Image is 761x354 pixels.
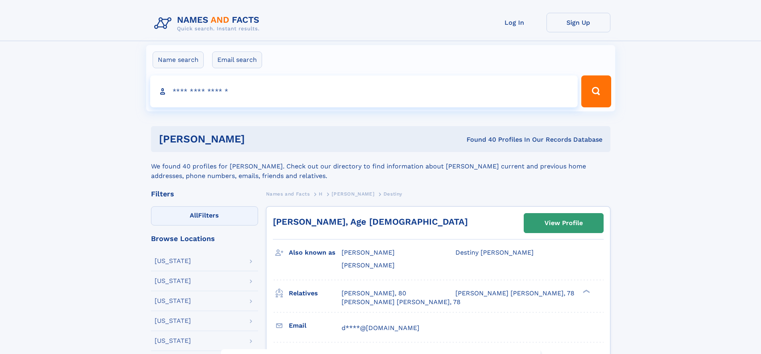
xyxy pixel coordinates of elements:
a: H [319,189,323,199]
div: ❯ [581,289,590,294]
div: [US_STATE] [155,338,191,344]
span: [PERSON_NAME] [332,191,374,197]
span: H [319,191,323,197]
label: Filters [151,206,258,225]
h3: Also known as [289,246,342,259]
span: All [190,212,198,219]
span: [PERSON_NAME] [342,261,395,269]
img: Logo Names and Facts [151,13,266,34]
div: Found 40 Profiles In Our Records Database [356,135,602,144]
span: [PERSON_NAME] [342,249,395,256]
a: [PERSON_NAME] [332,189,374,199]
a: Sign Up [546,13,610,32]
button: Search Button [581,75,611,107]
h1: [PERSON_NAME] [159,134,356,144]
span: Destiny [383,191,402,197]
a: [PERSON_NAME], Age [DEMOGRAPHIC_DATA] [273,217,468,227]
span: Destiny [PERSON_NAME] [455,249,534,256]
input: search input [150,75,578,107]
label: Name search [153,51,204,68]
a: [PERSON_NAME] [PERSON_NAME], 78 [342,298,461,307]
h3: Relatives [289,287,342,300]
a: [PERSON_NAME], 80 [342,289,406,298]
div: [US_STATE] [155,278,191,284]
div: [US_STATE] [155,258,191,264]
a: Names and Facts [266,189,310,199]
div: [US_STATE] [155,318,191,324]
div: Browse Locations [151,235,258,242]
div: We found 40 profiles for [PERSON_NAME]. Check out our directory to find information about [PERSON... [151,152,610,181]
div: [US_STATE] [155,298,191,304]
h3: Email [289,319,342,332]
div: View Profile [544,214,583,232]
a: Log In [483,13,546,32]
div: Filters [151,190,258,198]
a: [PERSON_NAME] [PERSON_NAME], 78 [455,289,574,298]
a: View Profile [524,214,603,233]
label: Email search [212,51,262,68]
